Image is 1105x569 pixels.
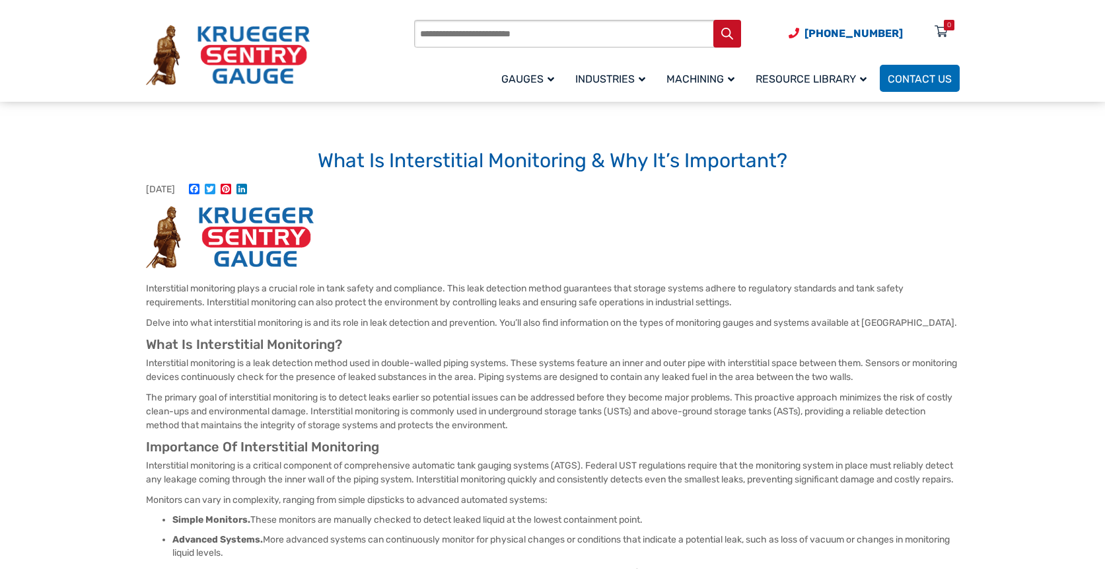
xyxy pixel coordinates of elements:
span: Gauges [501,73,554,85]
span: [PHONE_NUMBER] [804,27,903,40]
a: Phone Number (920) 434-8860 [789,25,903,42]
span: Resource Library [756,73,867,85]
p: Delve into what interstitial monitoring is and its role in leak detection and prevention. You’ll ... [146,316,960,330]
a: Gauges [493,63,567,94]
p: Monitors can vary in complexity, ranging from simple dipsticks to advanced automated systems: [146,493,960,507]
img: Krueger Sentry Gauge [146,25,310,86]
a: Twitter [202,184,218,196]
a: LinkedIn [234,184,250,196]
h2: What Is Interstitial Monitoring? [146,336,960,353]
a: Facebook [186,184,202,196]
img: What Is Interstitial Monitoring & Why It’s Important? [146,206,314,268]
a: Industries [567,63,659,94]
span: Machining [666,73,734,85]
div: 0 [947,20,951,30]
strong: Advanced Systems. [172,534,263,545]
p: Interstitial monitoring is a leak detection method used in double-walled piping systems. These sy... [146,356,960,384]
li: These monitors are manually checked to detect leaked liquid at the lowest containment point. [172,513,960,527]
h1: What Is Interstitial Monitoring & Why It’s Important? [146,149,960,174]
span: Contact Us [888,73,952,85]
strong: Simple Monitors. [172,514,250,525]
a: Resource Library [748,63,880,94]
a: Pinterest [218,184,234,196]
p: The primary goal of interstitial monitoring is to detect leaks earlier so potential issues can be... [146,391,960,432]
span: [DATE] [146,184,175,195]
p: Interstitial monitoring is a critical component of comprehensive automatic tank gauging systems (... [146,459,960,486]
span: Industries [575,73,645,85]
a: Machining [659,63,748,94]
p: Interstitial monitoring plays a crucial role in tank safety and compliance. This leak detection m... [146,282,960,309]
h2: Importance Of Interstitial Monitoring [146,439,960,455]
a: Contact Us [880,65,960,92]
li: More advanced systems can continuously monitor for physical changes or conditions that indicate a... [172,533,960,560]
